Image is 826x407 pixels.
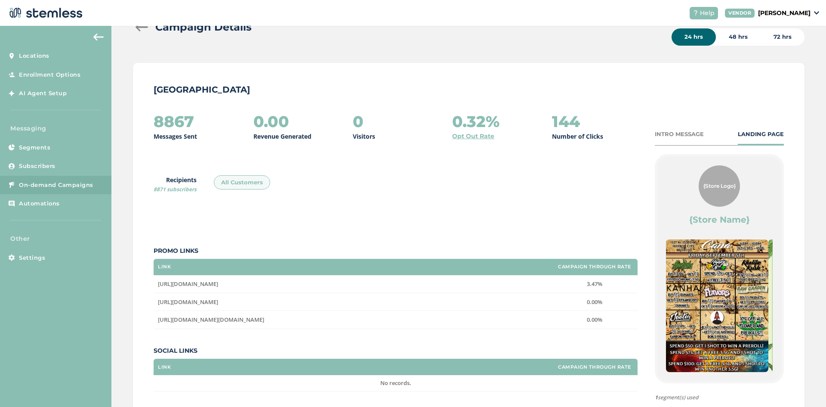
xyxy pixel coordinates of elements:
p: Number of Clicks [552,132,603,141]
button: Item 2 [713,377,726,390]
span: AI Agent Setup [19,89,67,98]
img: icon_down-arrow-small-66adaf34.svg [814,11,819,15]
button: Item 4 [739,377,752,390]
span: {Store Logo} [703,182,736,190]
div: INTRO MESSAGE [655,130,704,139]
label: 3.47% [556,280,633,288]
div: 48 hrs [716,28,761,46]
img: HfRoEKyMrbyh7u6QSUzEg6rvNtCtzQGldhdaUDuk.jpg [666,239,768,372]
span: segment(s) used [655,394,784,401]
iframe: Chat Widget [783,366,826,407]
button: Item 1 [700,377,713,390]
span: Locations [19,52,49,60]
span: [URL][DOMAIN_NAME] [158,298,218,306]
p: [PERSON_NAME] [758,9,811,18]
p: Revenue Generated [253,132,311,141]
span: 3.47% [587,280,602,288]
span: Automations [19,199,60,208]
div: 72 hrs [761,28,804,46]
p: Messages Sent [154,132,197,141]
div: 24 hrs [672,28,716,46]
div: All Customers [214,175,270,190]
label: {Store Name} [689,214,750,226]
div: VENDOR [725,9,755,18]
label: https://weedmaps.com/dispensaries/elevate-harbor-city [158,280,547,288]
span: Help [700,9,715,18]
span: No records. [380,379,411,387]
label: 0.00% [556,316,633,323]
label: Campaign Through Rate [558,364,631,370]
span: Subscribers [19,162,55,171]
span: 0.00% [587,316,602,323]
span: On-demand Campaigns [19,181,93,190]
span: 0.00% [587,298,602,306]
span: [URL][DOMAIN_NAME] [158,280,218,288]
strong: 1 [655,394,658,401]
h2: 144 [552,113,580,130]
label: Recipients [154,175,197,193]
h2: Campaign Details [155,19,252,35]
p: [GEOGRAPHIC_DATA] [154,84,784,96]
span: 8871 subscribers [154,186,197,193]
button: Item 0 [687,377,700,390]
div: LANDING PAGE [738,130,784,139]
p: Visitors [353,132,375,141]
a: Opt Out Rate [452,132,494,141]
h2: 0 [353,113,364,130]
label: Link [158,364,171,370]
h2: 0.32% [452,113,499,130]
span: [URL][DOMAIN_NAME][DOMAIN_NAME] [158,316,264,323]
label: Campaign Through Rate [558,264,631,270]
label: https://www.instagram.com/originalcanaharbor/ [158,298,547,306]
h2: 8867 [154,113,194,130]
button: Item 3 [726,377,739,390]
img: logo-dark-0685b13c.svg [7,4,83,22]
label: Promo Links [154,246,638,255]
img: icon-arrow-back-accent-c549486e.svg [93,34,104,40]
span: Segments [19,143,50,152]
span: Settings [19,254,45,262]
span: Enrollment Options [19,71,80,79]
label: Link [158,264,171,270]
label: https://www.tiktok.com/@cana.harbor [158,316,547,323]
label: Social Links [154,346,638,355]
h2: 0.00 [253,113,289,130]
img: icon-help-white-03924b79.svg [693,10,698,16]
label: 0.00% [556,298,633,306]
